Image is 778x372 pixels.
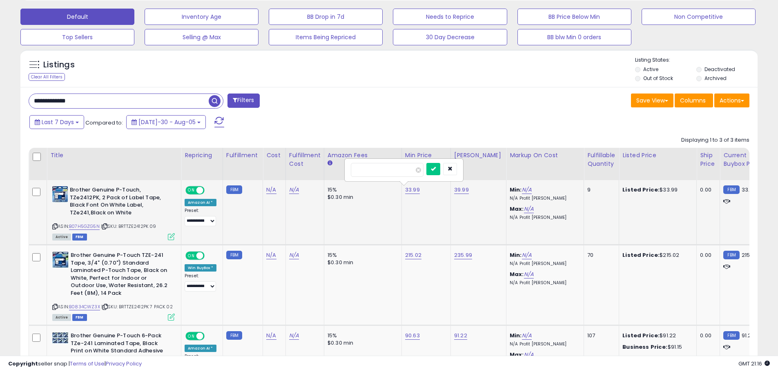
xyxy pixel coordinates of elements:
[700,252,713,259] div: 0.00
[289,332,299,340] a: N/A
[101,303,173,310] span: | SKU: BRTTZE2412PK 7 PACK 02
[126,115,206,129] button: [DATE]-30 - Aug-05
[454,332,467,340] a: 91.22
[405,186,420,194] a: 33.99
[29,73,65,81] div: Clear All Filters
[186,252,196,259] span: ON
[700,151,716,168] div: Ship Price
[69,303,100,310] a: B0834CWZ3X
[42,118,74,126] span: Last 7 Days
[145,9,259,25] button: Inventory Age
[510,196,577,201] p: N/A Profit [PERSON_NAME]
[186,187,196,194] span: ON
[635,56,758,64] p: Listing States:
[43,59,75,71] h5: Listings
[631,94,673,107] button: Save View
[52,186,68,203] img: 51ZLwAbEeWS._SL40_.jpg
[517,29,631,45] button: BB blw Min 0 orders
[510,186,522,194] b: Min:
[50,151,178,160] div: Title
[269,9,383,25] button: BB Drop in 7d
[510,341,577,347] p: N/A Profit [PERSON_NAME]
[106,360,142,368] a: Privacy Policy
[52,332,69,344] img: 51zSE-RxxLL._SL40_.jpg
[524,205,534,213] a: N/A
[405,151,447,160] div: Min Price
[642,9,756,25] button: Non Competitive
[704,66,735,73] label: Deactivated
[226,151,259,160] div: Fulfillment
[723,151,765,168] div: Current Buybox Price
[289,151,321,168] div: Fulfillment Cost
[454,186,469,194] a: 39.99
[328,160,332,167] small: Amazon Fees.
[517,9,631,25] button: BB Price Below Min
[587,151,615,168] div: Fulfillable Quantity
[266,151,282,160] div: Cost
[700,332,713,339] div: 0.00
[454,251,472,259] a: 235.99
[227,94,259,108] button: Filters
[704,75,727,82] label: Archived
[328,194,395,201] div: $0.30 min
[52,186,175,239] div: ASIN:
[506,148,584,180] th: The percentage added to the cost of goods (COGS) that forms the calculator for Min & Max prices.
[185,273,216,292] div: Preset:
[70,186,169,218] b: Brother Genuine P-Touch, TZe2412PK, 2 Pack of Label Tape, Black Font On White Label, TZe241,Black...
[52,314,71,321] span: All listings currently available for purchase on Amazon
[203,333,216,340] span: OFF
[20,9,134,25] button: Default
[328,332,395,339] div: 15%
[20,29,134,45] button: Top Sellers
[52,252,175,320] div: ASIN:
[681,136,749,144] div: Displaying 1 to 3 of 3 items
[185,199,216,206] div: Amazon AI *
[510,251,522,259] b: Min:
[328,252,395,259] div: 15%
[393,9,507,25] button: Needs to Reprice
[185,345,216,352] div: Amazon AI *
[510,270,524,278] b: Max:
[185,151,219,160] div: Repricing
[723,251,739,259] small: FBM
[622,186,660,194] b: Listed Price:
[522,186,532,194] a: N/A
[405,251,421,259] a: 215.02
[622,151,693,160] div: Listed Price
[587,332,613,339] div: 107
[266,186,276,194] a: N/A
[69,223,100,230] a: B07H5GZG5N
[587,252,613,259] div: 70
[328,186,395,194] div: 15%
[643,66,658,73] label: Active
[524,270,534,278] a: N/A
[742,186,756,194] span: 33.99
[203,252,216,259] span: OFF
[742,332,755,339] span: 91.22
[226,251,242,259] small: FBM
[186,333,196,340] span: ON
[185,264,216,272] div: Win BuyBox *
[145,29,259,45] button: Selling @ Max
[289,186,299,194] a: N/A
[29,115,84,129] button: Last 7 Days
[742,251,758,259] span: 215.52
[510,280,577,286] p: N/A Profit [PERSON_NAME]
[328,151,398,160] div: Amazon Fees
[289,251,299,259] a: N/A
[622,251,660,259] b: Listed Price:
[70,360,105,368] a: Terms of Use
[510,215,577,221] p: N/A Profit [PERSON_NAME]
[226,185,242,194] small: FBM
[8,360,142,368] div: seller snap | |
[510,261,577,267] p: N/A Profit [PERSON_NAME]
[52,234,71,241] span: All listings currently available for purchase on Amazon
[185,208,216,226] div: Preset:
[71,252,170,299] b: Brother Genuine P-Touch TZE-241 Tape, 3/4" (0.70") Standard Laminated P-Touch Tape, Black on Whit...
[8,360,38,368] strong: Copyright
[72,234,87,241] span: FBM
[723,331,739,340] small: FBM
[405,332,420,340] a: 90.63
[622,343,667,351] b: Business Price:
[700,186,713,194] div: 0.00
